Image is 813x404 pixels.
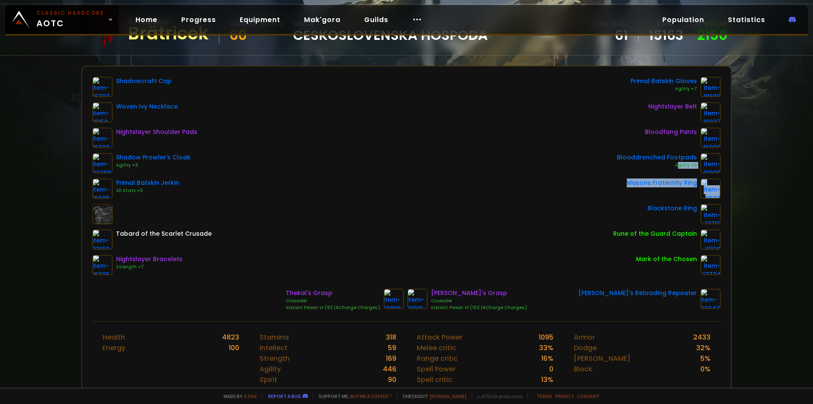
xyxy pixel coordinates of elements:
div: Nightslayer Bracelets [116,255,183,264]
div: Armor [574,332,595,343]
div: [PERSON_NAME]'s Grasp [431,289,527,298]
img: item-16823 [92,128,113,148]
div: All Stats +3 [116,187,179,194]
img: item-17774 [700,255,721,275]
div: Shadowcraft Cap [116,77,171,86]
div: 33 % [539,343,553,353]
a: Equipment [233,11,287,28]
img: item-19685 [92,178,113,199]
div: Spell critic [417,374,452,385]
div: 13 % [541,374,553,385]
div: 1095 [539,332,553,343]
div: Agility [260,364,281,374]
div: Dodge [574,343,597,353]
a: Population [655,11,711,28]
div: Shadow Prowler's Cloak [116,153,191,162]
span: v. d752d5 - production [472,393,523,399]
div: Strength [260,353,290,364]
div: Energy [102,343,125,353]
a: Guilds [357,11,395,28]
div: Tabard of the Scarlet Crusade [116,229,212,238]
img: item-22347 [700,289,721,309]
div: Agility +5 [617,162,697,169]
div: Primal Batskin Gloves [630,77,697,86]
a: Terms [536,393,552,399]
div: 16 % [541,353,553,364]
div: 100 [229,343,239,353]
div: 446 [383,364,396,374]
img: item-19896 [384,289,404,309]
img: item-16707 [92,77,113,97]
div: Primal Batskin Jerkin [116,178,179,187]
img: item-22269 [92,153,113,173]
img: item-16909 [700,128,721,148]
a: Consent [577,393,600,399]
a: Mak'gora [297,11,347,28]
div: Crusader [286,298,380,304]
div: Spirit [260,374,277,385]
img: item-19906 [700,153,721,173]
img: item-16825 [92,255,113,275]
a: Home [129,11,164,28]
div: Masons Fraternity Ring [627,178,697,187]
div: Strength +7 [116,264,183,270]
div: Instant Poison VI (92 |4Charge:Charges;) [286,304,380,311]
div: Agility +7 [630,86,697,92]
a: Report a bug [268,393,301,399]
div: Intellect [260,343,288,353]
span: Ceskoslovenska Hospoda [293,29,488,42]
div: Health [102,332,125,343]
img: item-23192 [92,229,113,250]
div: Rune of the Guard Captain [613,229,697,238]
small: Classic Hardcore [36,9,104,17]
div: 32 % [696,343,711,353]
div: 4823 [222,332,239,343]
div: 5 % [700,353,711,364]
img: item-16827 [700,102,721,123]
div: Nightslayer Shoulder Pads [116,128,197,137]
div: Agility +3 [116,162,191,169]
div: Bloodfang Pants [645,128,697,137]
div: 2433 [693,332,711,343]
a: Statistics [721,11,772,28]
img: item-19120 [700,229,721,250]
img: item-19159 [92,102,113,123]
div: Blackstone Ring [647,204,697,213]
span: Support me, [313,393,392,399]
div: guild [293,18,488,42]
img: item-9533 [700,178,721,199]
div: 90 [388,374,396,385]
div: Attack Power [417,332,462,343]
div: Woven Ivy Necklace [116,102,178,111]
div: Thekal's Grasp [286,289,380,298]
a: Buy me a coffee [350,393,392,399]
div: 318 [386,332,396,343]
div: Nightslayer Belt [648,102,697,111]
div: Brätricek [128,27,209,40]
div: Melee critic [417,343,456,353]
div: Mark of the Chosen [636,255,697,264]
div: Spell Power [417,364,456,374]
div: Block [574,364,592,374]
a: Privacy [556,393,574,399]
div: 0 % [700,364,711,374]
div: Blooddrenched Footpads [617,153,697,162]
div: 59 [388,343,396,353]
img: item-17713 [700,204,721,224]
img: item-19686 [700,77,721,97]
div: Range critic [417,353,458,364]
div: [PERSON_NAME]'s Reloading Repeater [578,289,697,298]
div: 169 [386,353,396,364]
a: Classic HardcoreAOTC [5,5,119,34]
div: Stamina [260,332,289,343]
div: 0 [549,364,553,374]
span: Checkout [397,393,467,399]
div: [PERSON_NAME] [574,353,630,364]
span: AOTC [36,9,104,30]
a: [DOMAIN_NAME] [430,393,467,399]
img: item-19910 [407,289,428,309]
div: Crusader [431,298,527,304]
a: 15163 [649,29,683,42]
a: Progress [174,11,223,28]
span: Made by [218,393,257,399]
